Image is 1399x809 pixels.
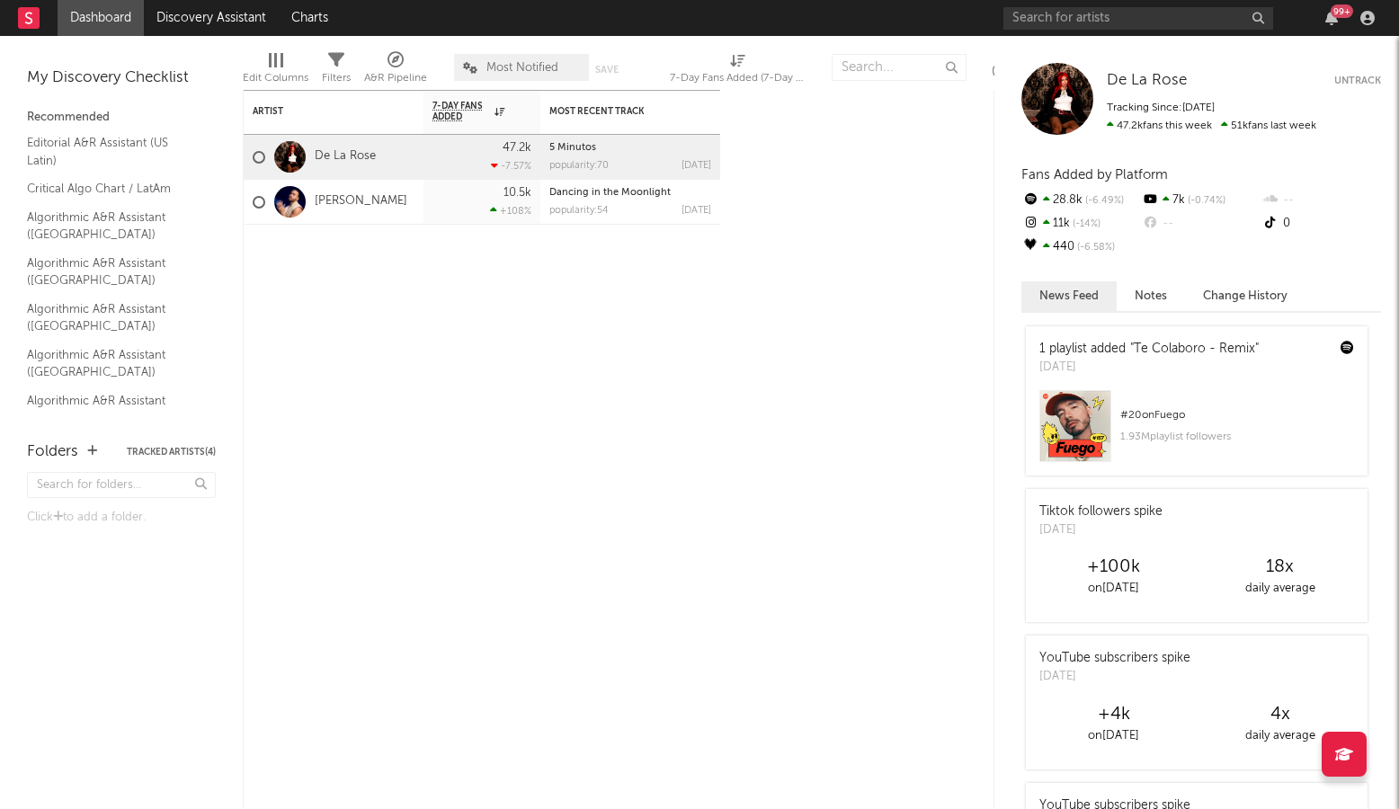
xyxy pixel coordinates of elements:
[1021,168,1168,182] span: Fans Added by Platform
[1261,189,1381,212] div: --
[27,179,198,199] a: Critical Algo Chart / LatAm
[1120,404,1354,426] div: # 20 on Fuego
[503,187,531,199] div: 10.5k
[1141,189,1261,212] div: 7k
[1030,704,1197,725] div: +4k
[27,253,198,290] a: Algorithmic A&R Assistant ([GEOGRAPHIC_DATA])
[322,67,351,89] div: Filters
[1030,578,1197,600] div: on [DATE]
[243,45,308,97] div: Edit Columns
[1107,73,1187,88] span: De La Rose
[1021,281,1117,311] button: News Feed
[243,67,308,89] div: Edit Columns
[315,194,407,209] a: [PERSON_NAME]
[1120,426,1354,448] div: 1.93M playlist followers
[1107,72,1187,90] a: De La Rose
[1141,212,1261,236] div: --
[1331,4,1353,18] div: 99 +
[1107,120,1316,131] span: 51k fans last week
[1197,556,1363,578] div: 18 x
[1325,11,1338,25] button: 99+
[1185,281,1305,311] button: Change History
[1039,521,1163,539] div: [DATE]
[432,101,490,122] span: 7-Day Fans Added
[1083,196,1124,206] span: -6.49 %
[1021,236,1141,259] div: 440
[1197,725,1363,747] div: daily average
[1107,102,1215,113] span: Tracking Since: [DATE]
[1197,704,1363,725] div: 4 x
[595,65,619,75] button: Save
[490,205,531,217] div: +108 %
[549,188,711,198] div: Dancing in the Moonlight
[1039,340,1259,359] div: 1 playlist added
[1117,281,1185,311] button: Notes
[27,345,198,382] a: Algorithmic A&R Assistant ([GEOGRAPHIC_DATA])
[315,149,376,164] a: De La Rose
[1039,502,1163,521] div: Tiktok followers spike
[549,143,596,153] a: 5 Minutos
[27,507,216,529] div: Click to add a folder.
[27,107,216,129] div: Recommended
[682,206,711,216] div: [DATE]
[503,142,531,154] div: 47.2k
[27,67,216,89] div: My Discovery Checklist
[1197,578,1363,600] div: daily average
[364,45,427,97] div: A&R Pipeline
[549,206,609,216] div: popularity: 54
[127,448,216,457] button: Tracked Artists(4)
[1039,359,1259,377] div: [DATE]
[1030,725,1197,747] div: on [DATE]
[682,161,711,171] div: [DATE]
[1021,189,1141,212] div: 28.8k
[1130,342,1259,355] a: "Te Colaboro - Remix"
[491,160,531,172] div: -7.57 %
[1074,243,1115,253] span: -6.58 %
[27,472,216,498] input: Search for folders...
[253,106,388,117] div: Artist
[27,391,198,428] a: Algorithmic A&R Assistant ([GEOGRAPHIC_DATA])
[1070,219,1100,229] span: -14 %
[549,106,684,117] div: Most Recent Track
[670,67,805,89] div: 7-Day Fans Added (7-Day Fans Added)
[1261,212,1381,236] div: 0
[1039,668,1190,686] div: [DATE]
[27,299,198,336] a: Algorithmic A&R Assistant ([GEOGRAPHIC_DATA])
[1003,7,1273,30] input: Search for artists
[549,188,671,198] a: Dancing in the Moonlight
[549,143,711,153] div: 5 Minutos
[322,45,351,97] div: Filters
[27,441,78,463] div: Folders
[1021,212,1141,236] div: 11k
[1185,196,1225,206] span: -0.74 %
[832,54,967,81] input: Search...
[364,67,427,89] div: A&R Pipeline
[549,161,609,171] div: popularity: 70
[1039,649,1190,668] div: YouTube subscribers spike
[1030,556,1197,578] div: +100k
[486,62,558,74] span: Most Notified
[670,45,805,97] div: 7-Day Fans Added (7-Day Fans Added)
[1026,390,1368,476] a: #20onFuego1.93Mplaylist followers
[27,208,198,244] a: Algorithmic A&R Assistant ([GEOGRAPHIC_DATA])
[1107,120,1212,131] span: 47.2k fans this week
[1334,72,1381,90] button: Untrack
[27,133,198,170] a: Editorial A&R Assistant (US Latin)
